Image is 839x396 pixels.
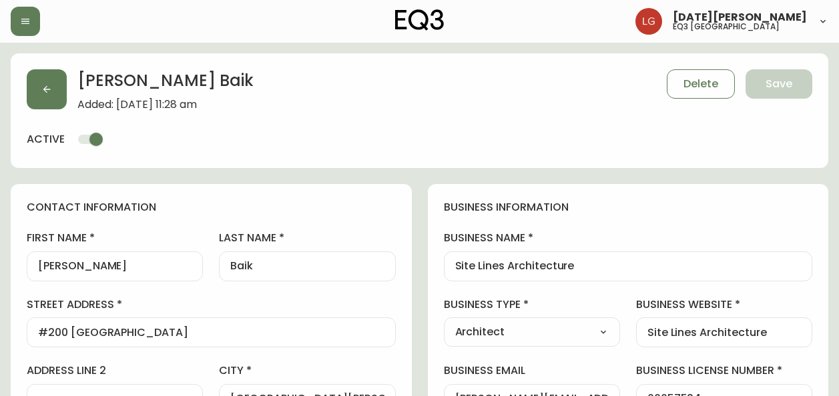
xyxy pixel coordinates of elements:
[673,23,780,31] h5: eq3 [GEOGRAPHIC_DATA]
[444,231,813,245] label: business name
[77,69,254,99] h2: [PERSON_NAME] Baik
[444,363,620,378] label: business email
[667,69,735,99] button: Delete
[27,231,203,245] label: first name
[647,326,801,339] input: https://www.designshop.com
[683,77,718,91] span: Delete
[636,297,812,312] label: business website
[219,231,395,245] label: last name
[219,363,395,378] label: city
[444,200,813,215] h4: business information
[635,8,662,35] img: 2638f148bab13be18035375ceda1d187
[673,12,807,23] span: [DATE][PERSON_NAME]
[77,99,254,111] span: Added: [DATE] 11:28 am
[27,200,396,215] h4: contact information
[27,132,65,147] h4: active
[27,363,203,378] label: address line 2
[444,297,620,312] label: business type
[395,9,445,31] img: logo
[27,297,396,312] label: street address
[636,363,812,378] label: business license number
